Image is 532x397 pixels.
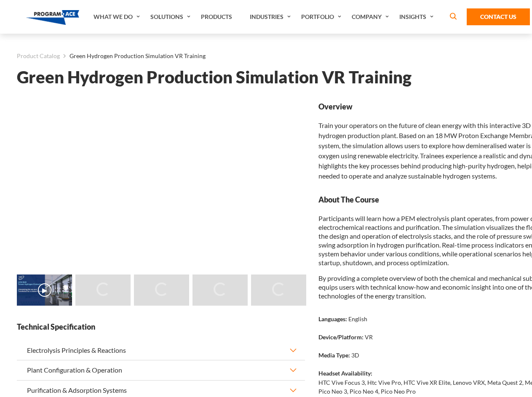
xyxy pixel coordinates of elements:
[351,351,359,360] p: 3D
[60,51,206,61] li: Green Hydrogen Production Simulation VR Training
[318,333,364,341] strong: Device/Platform:
[467,8,530,25] a: Contact Us
[17,101,305,264] iframe: Green Hydrogen Production Simulation VR Training - Video 0
[17,341,305,360] button: Electrolysis Principles & Reactions
[318,315,347,322] strong: Languages:
[17,51,60,61] a: Product Catalog
[318,370,372,377] strong: Headset Availability:
[348,314,367,323] p: English
[318,352,350,359] strong: Media Type:
[26,10,80,25] img: Program-Ace
[17,360,305,380] button: Plant Configuration & Operation
[17,274,72,306] img: Green Hydrogen Production Simulation VR Training - Video 0
[38,283,51,297] button: ▶
[17,322,305,332] strong: Technical Specification
[365,333,373,341] p: VR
